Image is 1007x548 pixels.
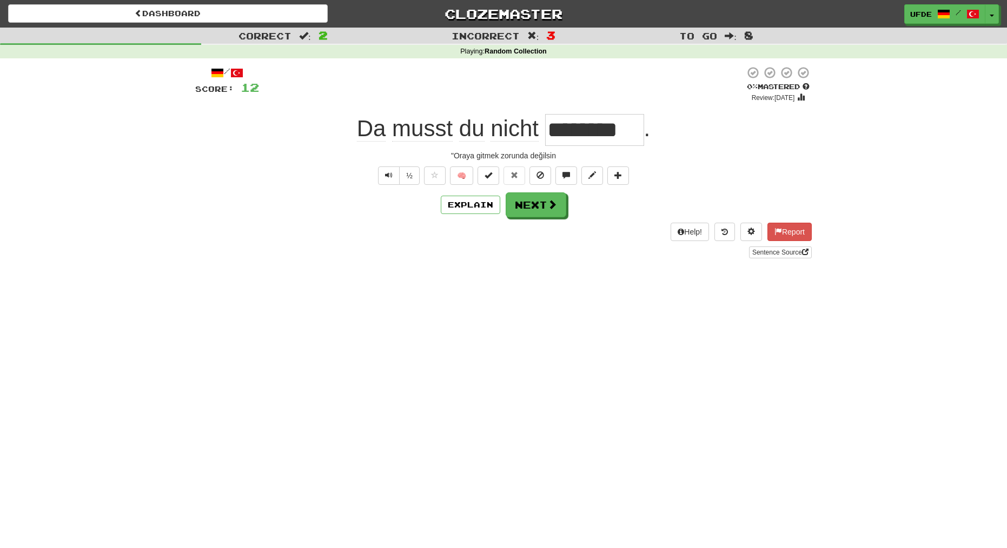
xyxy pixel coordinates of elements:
[239,30,291,41] span: Correct
[504,166,525,185] button: Reset to 0% Mastered (alt+r)
[491,116,539,142] span: nicht
[747,82,758,91] span: 0 %
[767,223,812,241] button: Report
[749,246,812,258] a: Sentence Source
[399,166,420,185] button: ½
[904,4,985,24] a: ufde /
[956,9,961,16] span: /
[450,166,473,185] button: 🧠
[752,94,795,102] small: Review: [DATE]
[506,192,566,217] button: Next
[644,116,651,141] span: .
[378,166,400,185] button: Play sentence audio (ctl+space)
[195,84,234,93] span: Score:
[744,29,753,42] span: 8
[527,31,539,41] span: :
[745,82,812,92] div: Mastered
[452,30,520,41] span: Incorrect
[671,223,709,241] button: Help!
[195,66,259,79] div: /
[555,166,577,185] button: Discuss sentence (alt+u)
[392,116,453,142] span: musst
[8,4,328,23] a: Dashboard
[195,150,812,161] div: "Oraya gitmek zorunda değilsin
[344,4,664,23] a: Clozemaster
[529,166,551,185] button: Ignore sentence (alt+i)
[581,166,603,185] button: Edit sentence (alt+d)
[714,223,735,241] button: Round history (alt+y)
[546,29,555,42] span: 3
[424,166,446,185] button: Favorite sentence (alt+f)
[607,166,629,185] button: Add to collection (alt+a)
[679,30,717,41] span: To go
[319,29,328,42] span: 2
[241,81,259,94] span: 12
[441,196,500,214] button: Explain
[485,48,547,55] strong: Random Collection
[725,31,737,41] span: :
[299,31,311,41] span: :
[459,116,485,142] span: du
[376,166,420,185] div: Text-to-speech controls
[357,116,386,142] span: Da
[478,166,499,185] button: Set this sentence to 100% Mastered (alt+m)
[910,9,932,19] span: ufde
